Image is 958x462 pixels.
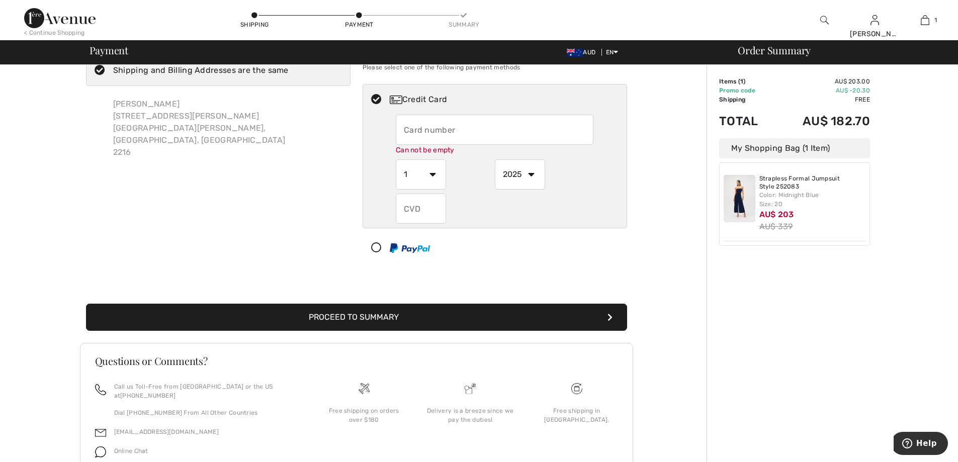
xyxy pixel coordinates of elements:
div: [PERSON_NAME] [850,29,899,39]
div: Free shipping in [GEOGRAPHIC_DATA]. [532,406,622,424]
s: AU$ 339 [759,222,793,231]
img: search the website [820,14,829,26]
div: Free shipping on orders over $180 [319,406,409,424]
span: EN [606,49,619,56]
td: AU$ 203.00 [774,77,870,86]
td: Promo code [719,86,774,95]
span: Payment [90,45,128,55]
div: Summary [449,20,479,29]
div: [PERSON_NAME] [STREET_ADDRESS][PERSON_NAME] [GEOGRAPHIC_DATA][PERSON_NAME], [GEOGRAPHIC_DATA], [G... [105,90,351,166]
a: Strapless Formal Jumpsuit Style 252083 [759,175,866,191]
a: [EMAIL_ADDRESS][DOMAIN_NAME] [114,428,219,435]
img: Credit Card [390,96,402,104]
img: Free shipping on orders over $180 [359,383,370,394]
a: Sign In [870,15,879,25]
td: Shipping [719,95,774,104]
a: [PHONE_NUMBER] [120,392,176,399]
td: Items ( ) [719,77,774,86]
div: My Shopping Bag (1 Item) [719,138,870,158]
iframe: Opens a widget where you can find more information [894,432,948,457]
img: Delivery is a breeze since we pay the duties! [465,383,476,394]
img: Australian Dollar [567,49,583,57]
div: Delivery is a breeze since we pay the duties! [425,406,515,424]
div: Please select one of the following payment methods [363,55,627,80]
img: Free shipping on orders over $180 [571,383,582,394]
img: email [95,427,106,438]
p: Call us Toll-Free from [GEOGRAPHIC_DATA] or the US at [114,382,299,400]
input: CVD [396,194,446,224]
img: My Info [870,14,879,26]
a: 1 [900,14,949,26]
input: Card number [396,115,593,145]
span: Online Chat [114,447,148,454]
button: Proceed to Summary [86,304,627,331]
span: AUD [567,49,599,56]
div: < Continue Shopping [24,28,85,37]
h3: Questions or Comments? [95,356,618,366]
p: Dial [PHONE_NUMBER] From All Other Countries [114,408,299,417]
td: Free [774,95,870,104]
img: Strapless Formal Jumpsuit Style 252083 [724,175,755,222]
td: AU$ 182.70 [774,104,870,138]
div: Order Summary [726,45,952,55]
div: Shipping and Billing Addresses are the same [113,64,289,76]
span: 1 [934,16,937,25]
span: 1 [740,78,743,85]
div: Shipping [239,20,270,29]
span: AU$ 203 [759,210,794,219]
div: Credit Card [390,94,620,106]
img: My Bag [921,14,929,26]
img: 1ère Avenue [24,8,96,28]
td: AU$ -20.30 [774,86,870,95]
td: Total [719,104,774,138]
img: PayPal [390,243,430,253]
img: call [95,384,106,395]
div: Payment [344,20,374,29]
div: Color: Midnight Blue Size: 20 [759,191,866,209]
div: Can not be empty [396,145,593,155]
img: chat [95,446,106,457]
